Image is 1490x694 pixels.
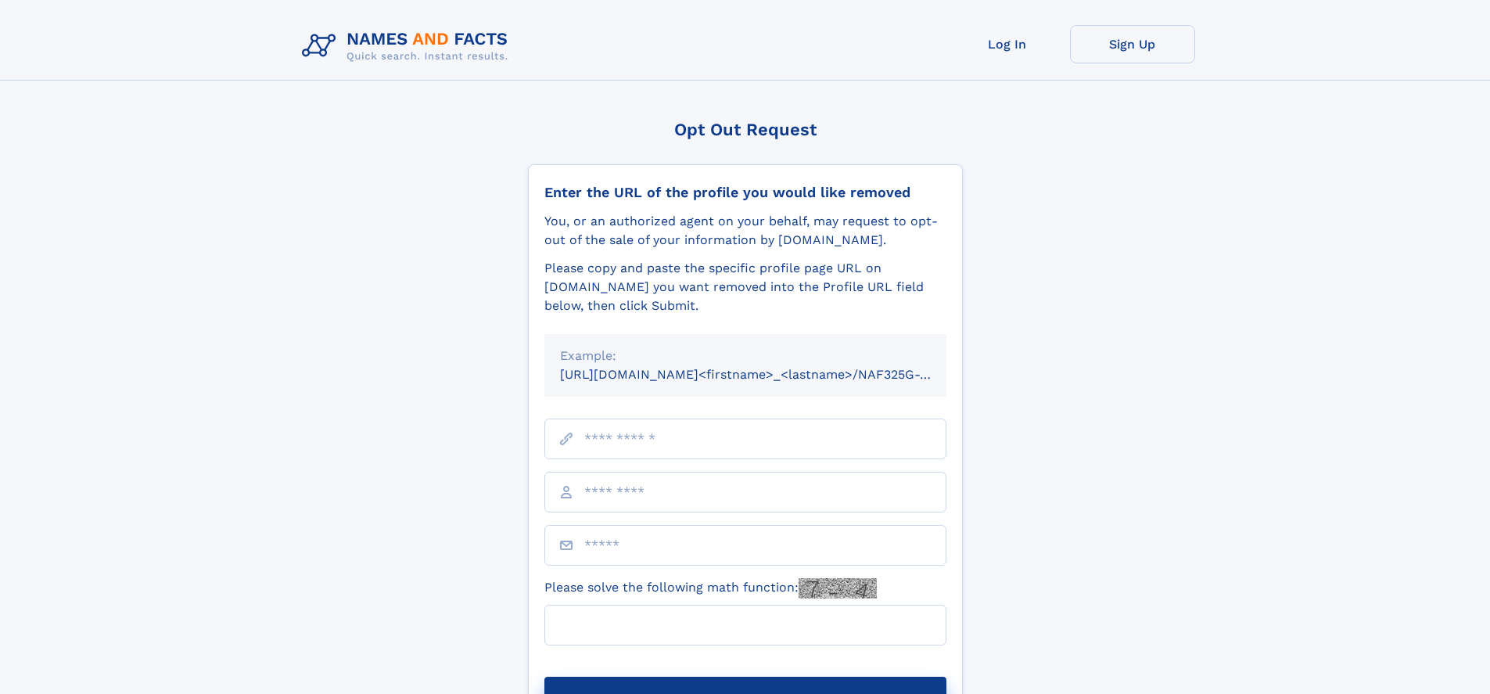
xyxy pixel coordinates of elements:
[560,347,931,365] div: Example:
[528,120,963,139] div: Opt Out Request
[544,259,946,315] div: Please copy and paste the specific profile page URL on [DOMAIN_NAME] you want removed into the Pr...
[560,367,976,382] small: [URL][DOMAIN_NAME]<firstname>_<lastname>/NAF325G-xxxxxxxx
[544,578,877,599] label: Please solve the following math function:
[544,184,946,201] div: Enter the URL of the profile you would like removed
[296,25,521,67] img: Logo Names and Facts
[945,25,1070,63] a: Log In
[1070,25,1195,63] a: Sign Up
[544,212,946,250] div: You, or an authorized agent on your behalf, may request to opt-out of the sale of your informatio...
